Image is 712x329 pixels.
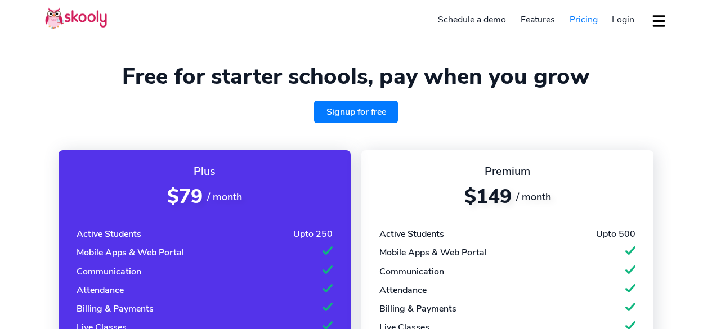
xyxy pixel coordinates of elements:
[77,246,184,259] div: Mobile Apps & Web Portal
[379,228,444,240] div: Active Students
[513,11,562,29] a: Features
[167,183,203,210] span: $79
[207,190,242,204] span: / month
[77,164,333,179] div: Plus
[431,11,514,29] a: Schedule a demo
[77,284,124,296] div: Attendance
[516,190,551,204] span: / month
[293,228,333,240] div: Upto 250
[604,11,642,29] a: Login
[77,303,154,315] div: Billing & Payments
[596,228,635,240] div: Upto 500
[464,183,512,210] span: $149
[651,8,667,34] button: dropdown menu
[570,13,598,26] span: Pricing
[77,265,141,278] div: Communication
[77,228,141,240] div: Active Students
[45,63,667,90] h1: Free for starter schools, pay when you grow
[612,13,634,26] span: Login
[379,164,635,179] div: Premium
[45,7,107,29] img: Skooly
[562,11,605,29] a: Pricing
[314,101,398,123] a: Signup for free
